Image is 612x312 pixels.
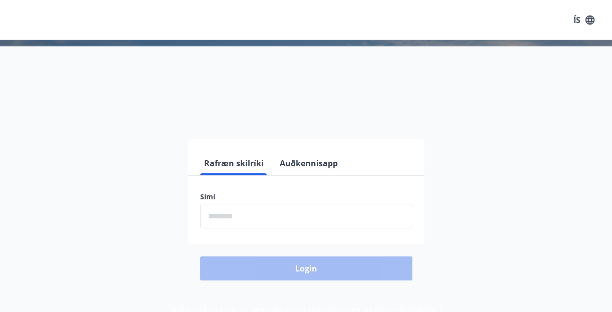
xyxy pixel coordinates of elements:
h1: Félagavefur, Sjúkraliðafélag Íslands [12,60,600,98]
button: Auðkennisapp [276,151,342,175]
label: Sími [200,192,412,202]
span: Vinsamlegast skráðu þig inn með rafrænum skilríkjum eða Auðkennisappi. [149,107,463,119]
button: Rafræn skilríki [200,151,268,175]
button: ÍS [568,11,600,29]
